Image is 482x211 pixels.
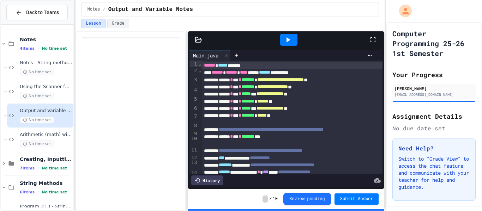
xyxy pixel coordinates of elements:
[189,76,198,87] div: 3
[263,196,268,203] span: -
[20,46,35,51] span: 4 items
[37,45,39,51] span: •
[394,85,474,92] div: [PERSON_NAME]
[452,183,475,204] iframe: chat widget
[198,68,201,73] span: Fold line
[189,87,198,96] div: 4
[20,141,54,147] span: No time set
[394,92,474,97] div: [EMAIL_ADDRESS][DOMAIN_NAME]
[189,147,198,154] div: 11
[42,166,67,170] span: No time set
[198,61,201,67] span: Fold line
[191,175,223,185] div: History
[20,108,72,114] span: Output and Variable Notes
[392,70,476,80] h2: Your Progress
[6,5,68,20] button: Back to Teams
[81,19,106,28] button: Lesson
[392,111,476,121] h2: Assignment Details
[37,189,39,195] span: •
[20,93,54,99] span: No time set
[20,117,54,123] span: No time set
[42,190,67,194] span: No time set
[20,166,35,170] span: 7 items
[103,7,106,12] span: /
[398,144,470,153] h3: Need Help?
[20,156,72,162] span: Creating, Inputting and Outputting Variables
[37,165,39,171] span: •
[20,132,72,138] span: Arithmetic (math) with variables
[20,180,72,186] span: String Methods
[20,190,35,194] span: 6 items
[335,193,379,205] button: Submit Answer
[189,130,198,135] div: 9
[340,196,373,202] span: Submit Answer
[189,113,198,122] div: 7
[20,84,72,90] span: Using the Scanner for user input
[269,196,272,202] span: /
[108,5,193,14] span: Output and Variable Notes
[189,61,198,67] div: 1
[189,50,231,61] div: Main.java
[273,196,278,202] span: 10
[392,3,414,19] div: My Account
[392,124,476,132] div: No due date set
[26,9,59,16] span: Back to Teams
[392,29,476,58] h1: Computer Programming 25-26 1st Semester
[189,105,198,113] div: 6
[398,155,470,191] p: Switch to "Grade View" to access the chat feature and communicate with your teacher for help and ...
[189,154,198,159] div: 12
[107,19,129,28] button: Grade
[189,159,198,169] div: 13
[42,46,67,51] span: No time set
[20,36,72,43] span: Notes
[189,52,222,59] div: Main.java
[189,122,198,130] div: 8
[189,96,198,105] div: 5
[189,67,198,76] div: 2
[87,7,100,12] span: Notes
[20,204,72,210] span: Program #13 - String Methods - substring start to end
[189,169,198,178] div: 14
[423,152,475,182] iframe: chat widget
[20,60,72,66] span: Notes - String methods
[283,193,331,205] button: Review pending
[20,69,54,75] span: No time set
[189,135,198,147] div: 10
